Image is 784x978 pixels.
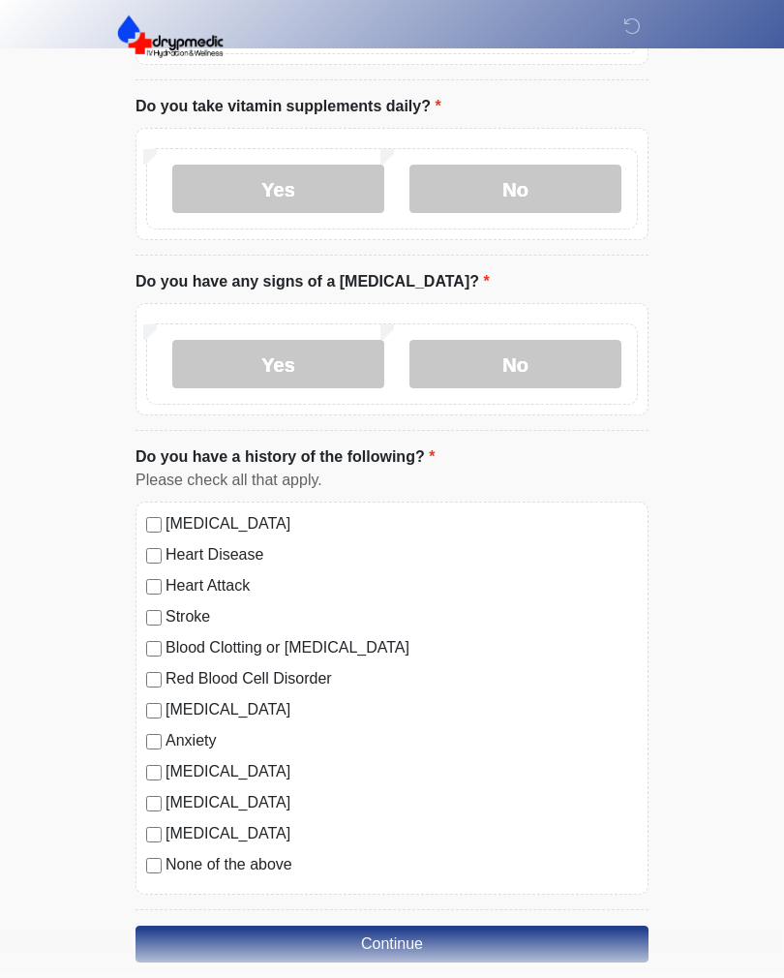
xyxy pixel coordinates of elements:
label: None of the above [166,854,638,877]
img: DrypMedic IV Hydration & Wellness Logo [116,15,225,59]
label: Do you take vitamin supplements daily? [136,96,441,119]
label: [MEDICAL_DATA] [166,513,638,536]
label: [MEDICAL_DATA] [166,699,638,722]
div: Please check all that apply. [136,470,648,493]
label: Red Blood Cell Disorder [166,668,638,691]
label: Do you have any signs of a [MEDICAL_DATA]? [136,271,490,294]
input: Stroke [146,611,162,627]
input: Blood Clotting or [MEDICAL_DATA] [146,642,162,657]
input: [MEDICAL_DATA] [146,766,162,781]
label: [MEDICAL_DATA] [166,823,638,846]
input: [MEDICAL_DATA] [146,704,162,719]
label: Heart Disease [166,544,638,567]
label: Blood Clotting or [MEDICAL_DATA] [166,637,638,660]
label: Heart Attack [166,575,638,598]
label: Anxiety [166,730,638,753]
input: Anxiety [146,735,162,750]
label: Stroke [166,606,638,629]
input: Red Blood Cell Disorder [146,673,162,688]
label: No [409,166,621,214]
label: No [409,341,621,389]
label: Do you have a history of the following? [136,446,435,470]
input: None of the above [146,859,162,874]
label: Yes [172,341,384,389]
button: Continue [136,927,648,963]
input: Heart Disease [146,549,162,565]
label: Yes [172,166,384,214]
label: [MEDICAL_DATA] [166,792,638,815]
input: [MEDICAL_DATA] [146,518,162,534]
input: Heart Attack [146,580,162,596]
input: [MEDICAL_DATA] [146,828,162,843]
label: [MEDICAL_DATA] [166,761,638,784]
input: [MEDICAL_DATA] [146,797,162,812]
